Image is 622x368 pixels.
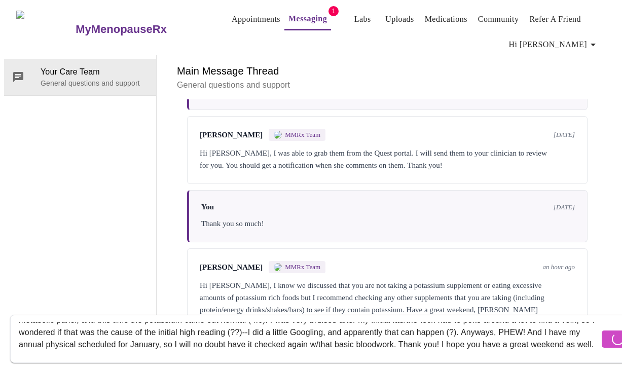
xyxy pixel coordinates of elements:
[525,9,585,29] button: Refer a Friend
[41,78,148,88] p: General questions and support
[505,34,603,55] button: Hi [PERSON_NAME]
[328,6,339,16] span: 1
[4,59,156,95] div: Your Care TeamGeneral questions and support
[200,131,263,139] span: [PERSON_NAME]
[509,38,599,52] span: Hi [PERSON_NAME]
[200,263,263,272] span: [PERSON_NAME]
[177,79,598,91] p: General questions and support
[346,9,379,29] button: Labs
[274,131,282,139] img: MMRX
[201,217,575,230] div: Thank you so much!
[76,23,167,36] h3: MyMenopauseRx
[285,131,320,139] span: MMRx Team
[16,11,75,49] img: MyMenopauseRx Logo
[228,9,284,29] button: Appointments
[421,9,471,29] button: Medications
[201,203,214,211] span: You
[554,131,575,139] span: [DATE]
[288,12,327,26] a: Messaging
[285,263,320,271] span: MMRx Team
[232,12,280,26] a: Appointments
[478,12,519,26] a: Community
[200,147,575,171] div: Hi [PERSON_NAME], I was able to grab them from the Quest portal. I will send them to your clinici...
[41,66,148,78] span: Your Care Team
[177,63,598,79] h6: Main Message Thread
[542,263,575,271] span: an hour ago
[554,203,575,211] span: [DATE]
[474,9,523,29] button: Community
[425,12,467,26] a: Medications
[274,263,282,271] img: MMRX
[529,12,581,26] a: Refer a Friend
[381,9,418,29] button: Uploads
[19,322,599,355] textarea: Send a message about your appointment
[200,279,575,328] div: Hi [PERSON_NAME], I know we discussed that you are not taking a potassium supplement or eating ex...
[385,12,414,26] a: Uploads
[75,12,207,47] a: MyMenopauseRx
[284,9,331,30] button: Messaging
[354,12,371,26] a: Labs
